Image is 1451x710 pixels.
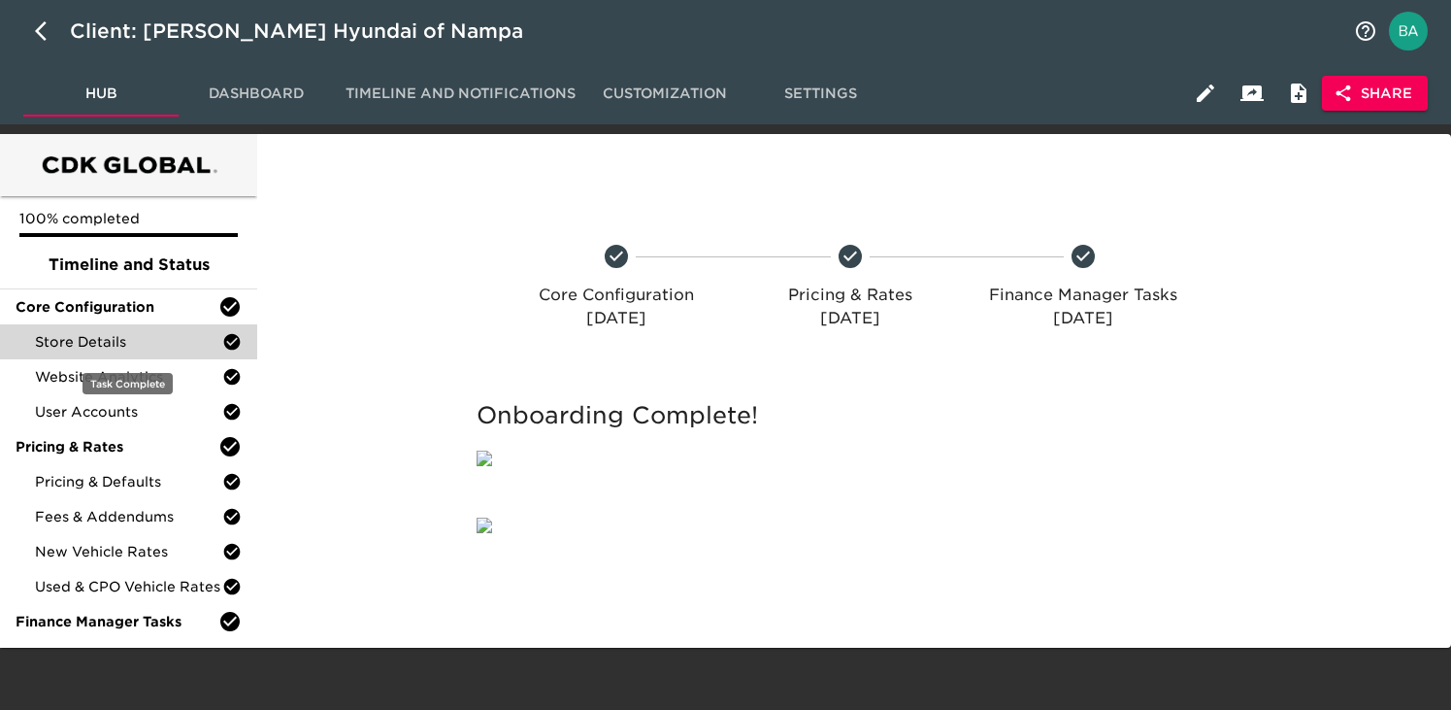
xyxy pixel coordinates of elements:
[974,307,1193,330] p: [DATE]
[16,612,218,631] span: Finance Manager Tasks
[1322,76,1428,112] button: Share
[16,297,218,317] span: Core Configuration
[508,307,726,330] p: [DATE]
[741,307,959,330] p: [DATE]
[1342,8,1389,54] button: notifications
[1275,70,1322,117] button: Internal Notes and Comments
[35,507,222,526] span: Fees & Addendums
[35,577,222,596] span: Used & CPO Vehicle Rates
[35,367,222,387] span: Website Analytics
[190,82,322,106] span: Dashboard
[35,402,222,422] span: User Accounts
[346,82,576,106] span: Timeline and Notifications
[35,82,167,106] span: Hub
[741,284,959,307] p: Pricing & Rates
[599,82,731,106] span: Customization
[70,16,550,47] div: Client: [PERSON_NAME] Hyundai of Nampa
[754,82,886,106] span: Settings
[1337,82,1412,106] span: Share
[19,209,238,228] p: 100% completed
[35,542,222,561] span: New Vehicle Rates
[16,254,242,277] span: Timeline and Status
[508,284,726,307] p: Core Configuration
[477,451,492,466] img: qkibX1zbU72zw90W6Gan%2FTemplates%2FRjS7uaFIXtg43HUzxvoG%2F5032e6d8-b7fd-493e-871b-cf634c9dfc87.png
[35,332,222,352] span: Store Details
[1182,70,1229,117] button: Edit Hub
[477,400,1224,431] h5: Onboarding Complete!
[974,284,1193,307] p: Finance Manager Tasks
[1389,12,1428,51] img: Profile
[35,647,222,666] span: Finance Product Menu
[1229,70,1275,117] button: Client View
[477,518,492,533] img: qkibX1zbU72zw90W6Gan%2FTemplates%2FRjS7uaFIXtg43HUzxvoG%2F3e51d9d6-1114-4229-a5bf-f5ca567b6beb.jpg
[16,437,218,456] span: Pricing & Rates
[35,472,222,491] span: Pricing & Defaults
